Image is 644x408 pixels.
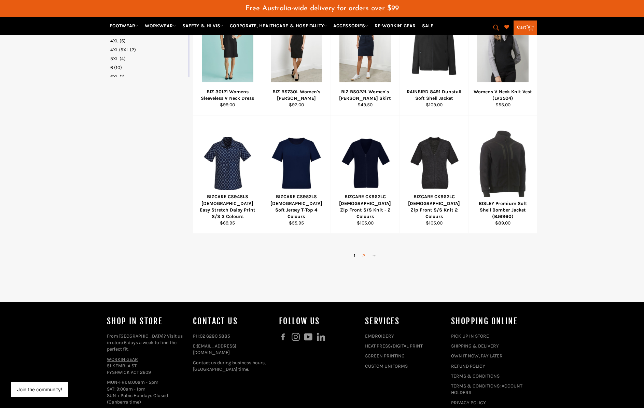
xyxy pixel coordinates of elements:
p: MON-FRI: 8:00am - 5pm SAT: 9:00am - 1pm SUN + Pubic Holidays Closed (Canberra time) [107,379,186,405]
a: SAFETY & HI VIS [180,20,226,32]
span: 4XL/5XL [110,47,129,53]
a: SCREEN PRINTING [365,353,405,359]
div: BIZCARE CK962LC [DEMOGRAPHIC_DATA] Zip Front S/S Knit 2 Colours [404,193,464,220]
p: Contact us during business hours, [GEOGRAPHIC_DATA] time. [193,359,272,373]
h4: Follow us [279,316,358,327]
div: BIZCARE CS948LS [DEMOGRAPHIC_DATA] Easy Stretch Daisy Print S/S 3 Colours [198,193,258,220]
a: PICK UP IN STORE [451,333,489,339]
span: 5XL [110,56,118,62]
span: 1 [350,251,359,261]
a: EMBROIDERY [365,333,394,339]
a: BISLEY Premium Soft Shell Bomber Jacket (BJ6960)BISLEY Premium Soft Shell Bomber Jacket (BJ6960)$... [468,115,537,234]
a: BIZCARE CK962LC Ladies Zip Front S/S Knit 2 ColoursBIZCARE CK962LC [DEMOGRAPHIC_DATA] Zip Front S... [400,115,468,234]
p: PH: [193,333,272,339]
h4: Contact Us [193,316,272,327]
div: BIZ BS022L Women's [PERSON_NAME] Skirt [335,89,395,102]
p: E: [193,343,272,356]
a: TERMS & CONDITIONS: ACCOUNT HOLDERS [451,383,522,395]
span: (4) [120,56,126,62]
div: RAINBIRD 8491 Dunstall Soft Shell Jacket [404,89,464,102]
div: BIZ 30121 Womens Sleeveless V Neck Dress [198,89,258,102]
span: (10) [114,65,122,70]
a: Cart [514,21,537,35]
div: BIZCARE CK962LC [DEMOGRAPHIC_DATA] Zip Front S/S Knit - 2 Colours [335,193,395,220]
a: SALE [419,20,436,32]
div: Womens V Neck Knit Vest (LV3504) [473,89,533,102]
a: WORKWEAR [142,20,179,32]
a: 4XL/5XL [110,46,186,53]
a: BIZCARE CS952LS Ladies Soft Jersey T-Top 4 ColoursBIZCARE CS952LS [DEMOGRAPHIC_DATA] Soft Jersey ... [262,115,331,234]
p: From [GEOGRAPHIC_DATA]? Visit us in store 6 days a week to find the perfect fit. [107,333,186,353]
span: (1) [120,74,125,80]
a: 4XL [110,38,186,44]
a: 5XL [110,55,186,62]
h4: services [365,316,444,327]
div: BIZCARE CS952LS [DEMOGRAPHIC_DATA] Soft Jersey T-Top 4 Colours [266,193,326,220]
a: HEAT PRESS/DIGITAL PRINT [365,343,423,349]
a: [EMAIL_ADDRESS][DOMAIN_NAME] [193,343,236,355]
button: Join the community! [17,386,62,392]
div: BISLEY Premium Soft Shell Bomber Jacket (BJ6960) [473,200,533,220]
a: FOOTWEAR [107,20,141,32]
a: 6 [110,64,186,71]
a: BIZCARE CK962LC Ladies Zip Front S/S Knit - 2 ColoursBIZCARE CK962LC [DEMOGRAPHIC_DATA] Zip Front... [331,115,400,234]
a: RE-WORKIN' GEAR [372,20,418,32]
h4: Shop In Store [107,316,186,327]
span: (5) [120,38,126,44]
a: CUSTOM UNIFORMS [365,363,408,369]
a: CORPORATE, HEALTHCARE & HOSPITALITY [227,20,330,32]
a: 2 [359,251,368,261]
a: BIZCARE CS948LS Ladies Easy Stretch Daisy Print S/S 3 ColoursBIZCARE CS948LS [DEMOGRAPHIC_DATA] E... [193,115,262,234]
span: 6 [110,65,113,70]
p: 51 KEMBLA ST FYSHWICK ACT 2609 [107,356,186,376]
div: BIZ BS730L Women's [PERSON_NAME] [266,89,326,102]
span: (2) [130,47,136,53]
span: Free Australia-wide delivery for orders over $99 [246,5,399,12]
span: 6XL [110,74,118,80]
a: WORKIN GEAR [107,356,138,362]
a: SHIPPING & DELIVERY [451,343,499,349]
a: 02 6280 5885 [200,333,230,339]
span: 4XL [110,38,118,44]
a: TERMS & CONDITIONS [451,373,500,379]
a: PRIVACY POLICY [451,400,486,406]
a: REFUND POLICY [451,363,485,369]
a: → [368,251,380,261]
a: ACCESSORIES [331,20,371,32]
h4: SHOPPING ONLINE [451,316,530,327]
a: 6XL [110,73,186,80]
a: OWN IT NOW, PAY LATER [451,353,503,359]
